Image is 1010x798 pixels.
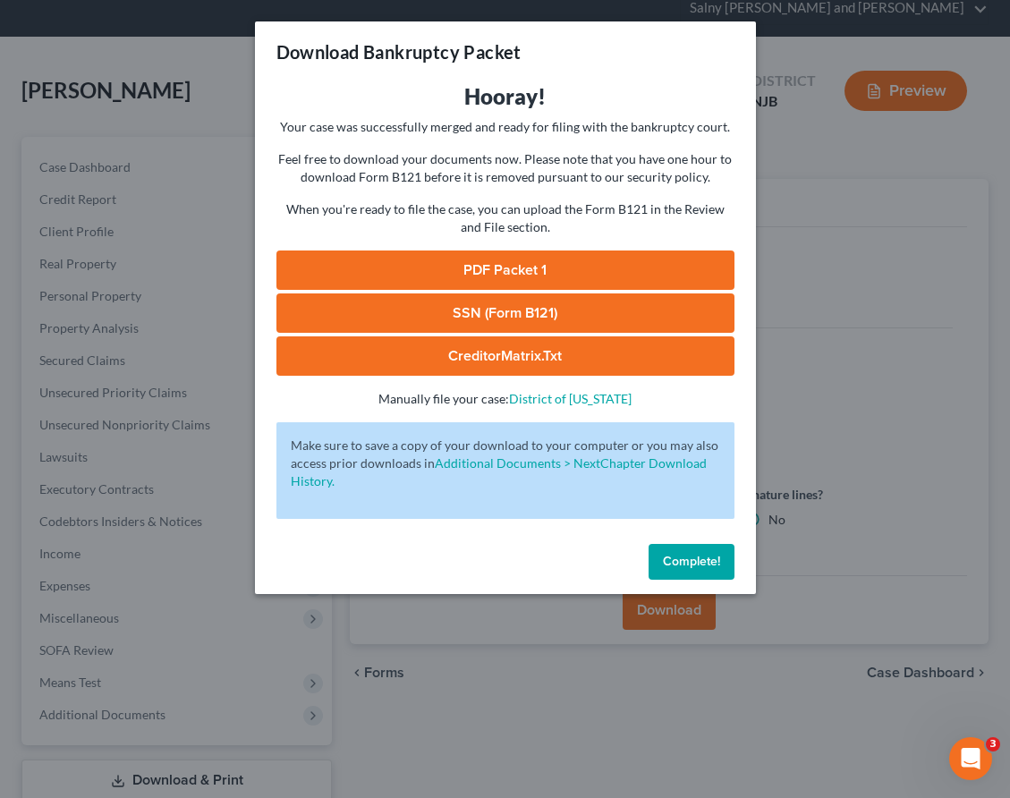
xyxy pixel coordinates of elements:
p: Manually file your case: [276,390,734,408]
a: SSN (Form B121) [276,293,734,333]
span: 3 [986,737,1000,751]
a: PDF Packet 1 [276,250,734,290]
p: Feel free to download your documents now. Please note that you have one hour to download Form B12... [276,150,734,186]
p: When you're ready to file the case, you can upload the Form B121 in the Review and File section. [276,200,734,236]
p: Make sure to save a copy of your download to your computer or you may also access prior downloads in [291,437,720,490]
span: Complete! [663,554,720,569]
button: Complete! [649,544,734,580]
h3: Download Bankruptcy Packet [276,39,522,64]
a: District of [US_STATE] [509,391,632,406]
h3: Hooray! [276,82,734,111]
a: CreditorMatrix.txt [276,336,734,376]
p: Your case was successfully merged and ready for filing with the bankruptcy court. [276,118,734,136]
a: Additional Documents > NextChapter Download History. [291,455,707,488]
iframe: Intercom live chat [949,737,992,780]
